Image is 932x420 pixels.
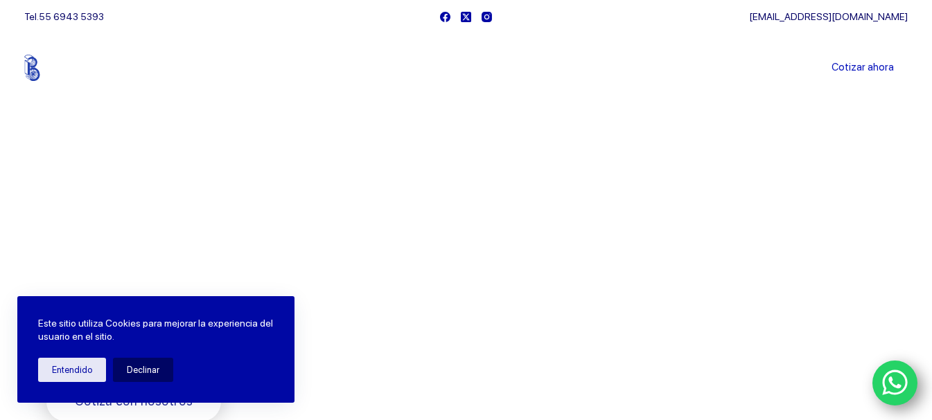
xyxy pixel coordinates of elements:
span: Somos los doctores de la industria [46,236,444,331]
a: 55 6943 5393 [39,11,104,22]
a: [EMAIL_ADDRESS][DOMAIN_NAME] [749,11,908,22]
img: Balerytodo [24,55,111,81]
button: Entendido [38,358,106,382]
a: X (Twitter) [461,12,471,22]
a: Cotizar ahora [818,54,908,82]
a: WhatsApp [872,360,918,406]
button: Declinar [113,358,173,382]
nav: Menu Principal [303,33,629,102]
p: Este sitio utiliza Cookies para mejorar la experiencia del usuario en el sitio. [38,317,274,344]
span: Tel. [24,11,104,22]
a: Instagram [482,12,492,22]
span: Bienvenido a Balerytodo® [46,206,224,223]
a: Facebook [440,12,450,22]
